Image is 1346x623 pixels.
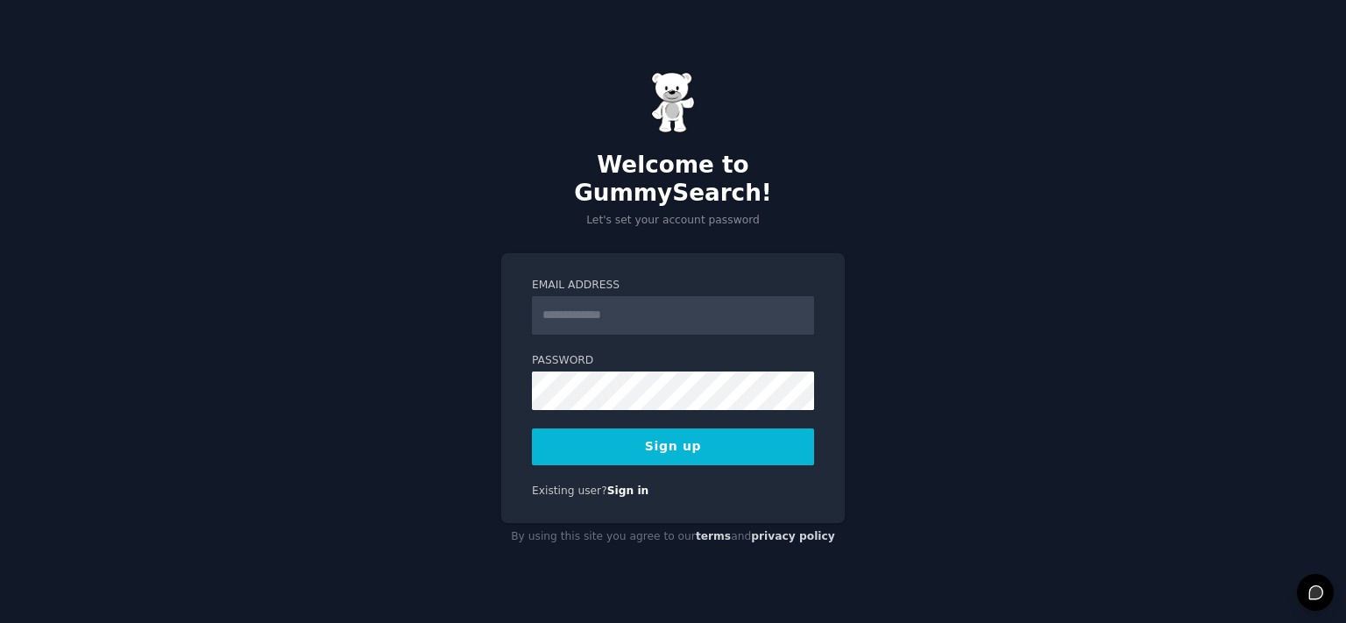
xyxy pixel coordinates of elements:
label: Password [532,353,814,369]
p: Let's set your account password [501,213,845,229]
button: Sign up [532,428,814,465]
div: By using this site you agree to our and [501,523,845,551]
a: Sign in [607,485,649,497]
label: Email Address [532,278,814,294]
h2: Welcome to GummySearch! [501,152,845,207]
span: Existing user? [532,485,607,497]
a: terms [696,530,731,542]
a: privacy policy [751,530,835,542]
img: Gummy Bear [651,72,695,133]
